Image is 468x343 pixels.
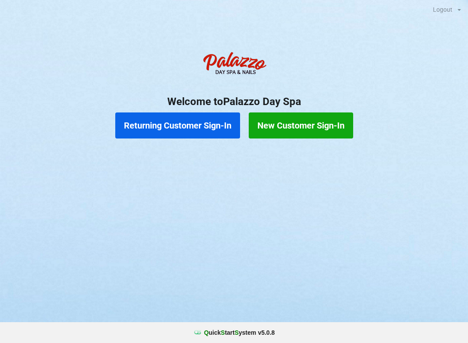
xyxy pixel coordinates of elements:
[193,328,202,337] img: favicon.ico
[234,329,238,336] span: S
[204,328,275,337] b: uick tart ystem v 5.0.8
[433,7,452,13] div: Logout
[115,112,240,139] button: Returning Customer Sign-In
[199,47,269,82] img: PalazzoDaySpaNails-Logo.png
[221,329,225,336] span: S
[249,112,353,139] button: New Customer Sign-In
[204,329,209,336] span: Q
